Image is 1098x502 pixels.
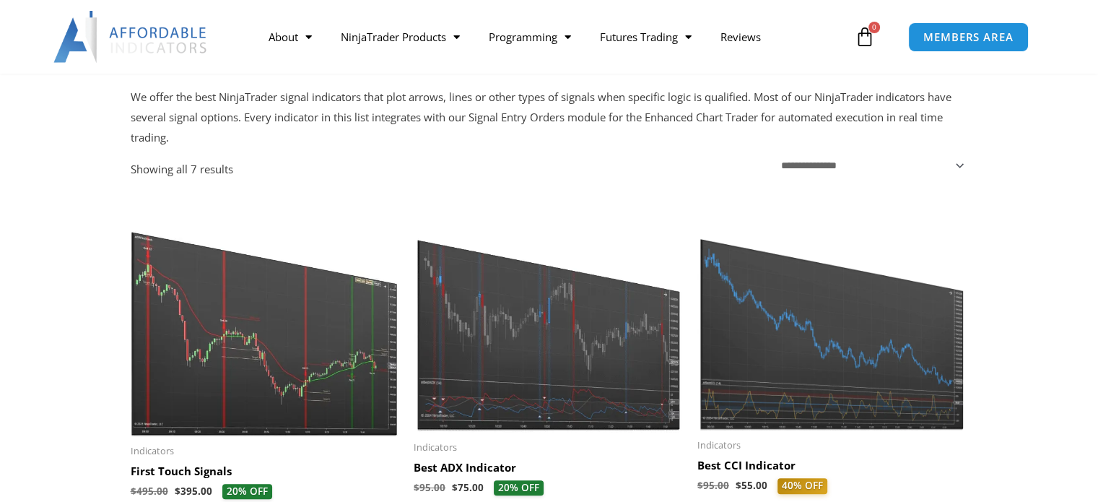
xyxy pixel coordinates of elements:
nav: Menu [254,20,851,53]
span: MEMBERS AREA [923,32,1014,43]
img: Best ADX Indicator [414,204,683,433]
a: Best CCI Indicator [697,459,967,478]
span: $ [175,485,180,498]
p: We offer the best NinjaTrader signal indicators that plot arrows, lines or other types of signals... [131,87,968,148]
bdi: 395.00 [175,485,212,498]
h2: Best ADX Indicator [414,461,683,475]
bdi: 495.00 [131,485,168,498]
span: $ [131,485,136,498]
span: 20% OFF [222,484,272,500]
a: First Touch Signals [131,464,400,484]
a: NinjaTrader Products [326,20,474,53]
span: $ [452,481,458,494]
bdi: 55.00 [736,479,767,492]
bdi: 75.00 [452,481,484,494]
bdi: 95.00 [697,479,729,492]
a: Best ADX Indicator [414,461,683,480]
a: Programming [474,20,585,53]
span: 40% OFF [777,478,827,494]
span: Indicators [697,439,967,451]
span: $ [414,481,419,494]
h2: Best CCI Indicator [697,459,967,473]
img: LogoAI | Affordable Indicators – NinjaTrader [53,11,209,63]
span: $ [736,479,741,492]
span: 0 [868,22,880,33]
span: Indicators [414,441,683,454]
a: 0 [833,16,897,58]
span: 20% OFF [494,480,544,496]
span: Indicators [131,445,400,457]
a: Futures Trading [585,20,706,53]
img: First Touch Signals 1 [131,204,400,436]
a: Reviews [706,20,775,53]
span: $ [697,479,703,492]
img: Best CCI Indicator [697,204,967,430]
p: Showing all 7 results [131,164,233,175]
select: Shop order [772,153,967,177]
bdi: 95.00 [414,481,445,494]
h2: First Touch Signals [131,464,400,479]
a: About [254,20,326,53]
a: MEMBERS AREA [908,22,1029,52]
